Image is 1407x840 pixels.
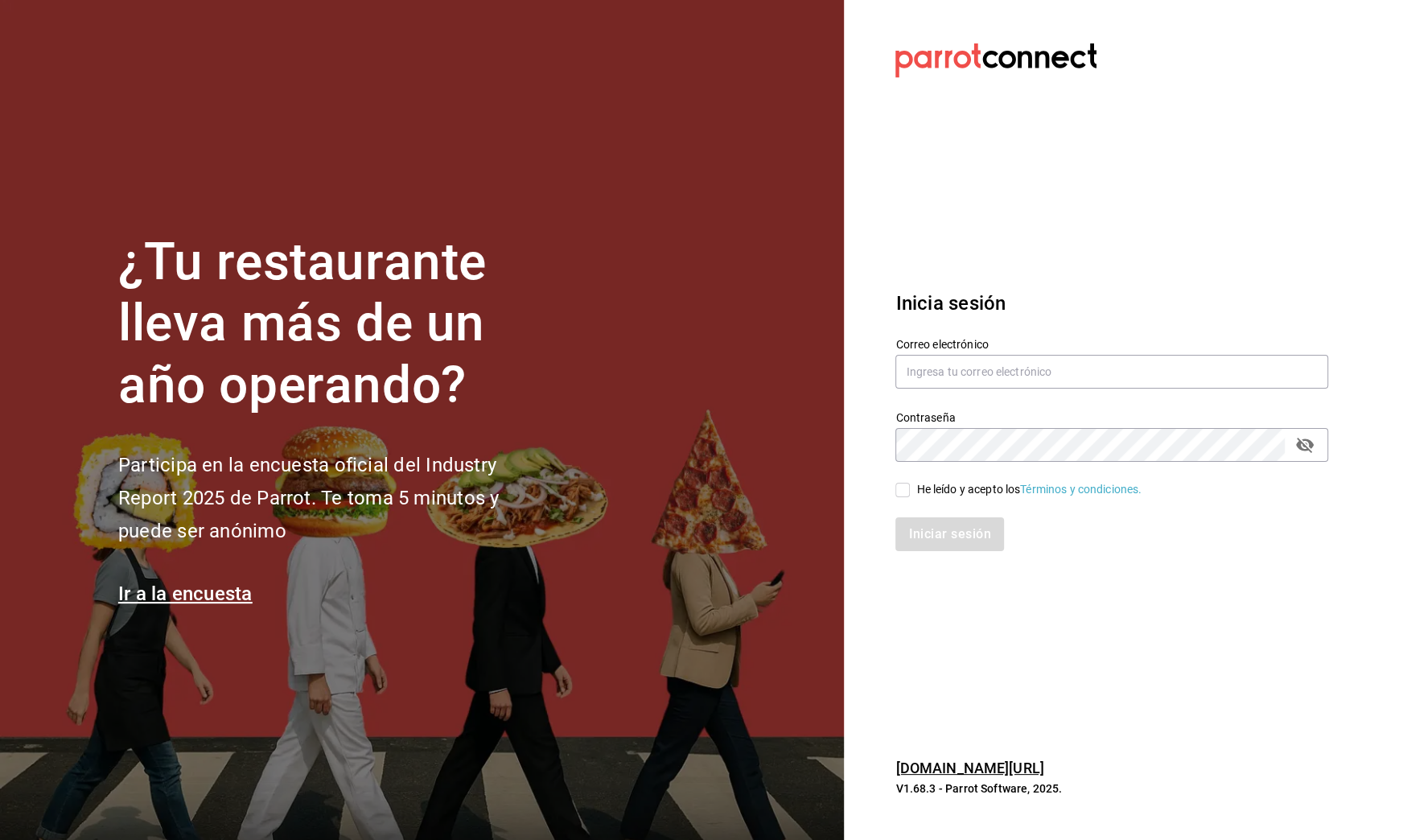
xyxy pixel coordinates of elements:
[895,780,1328,797] p: V1.68.3 - Parrot Software, 2025.
[118,449,553,547] h2: Participa en la encuesta oficial del Industry Report 2025 de Parrot. Te toma 5 minutos y puede se...
[118,232,553,417] h1: ¿Tu restaurante lleva más de un año operando?
[118,583,253,605] a: Ir a la encuesta
[895,289,1328,318] h3: Inicia sesión
[1020,483,1142,496] a: Términos y condiciones.
[895,338,1328,349] label: Correo electrónico
[895,760,1043,776] a: [DOMAIN_NAME][URL]
[895,355,1328,389] input: Ingresa tu correo electrónico
[1291,431,1319,459] button: passwordField
[916,481,1142,498] div: He leído y acepto los
[895,411,1328,422] label: Contraseña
